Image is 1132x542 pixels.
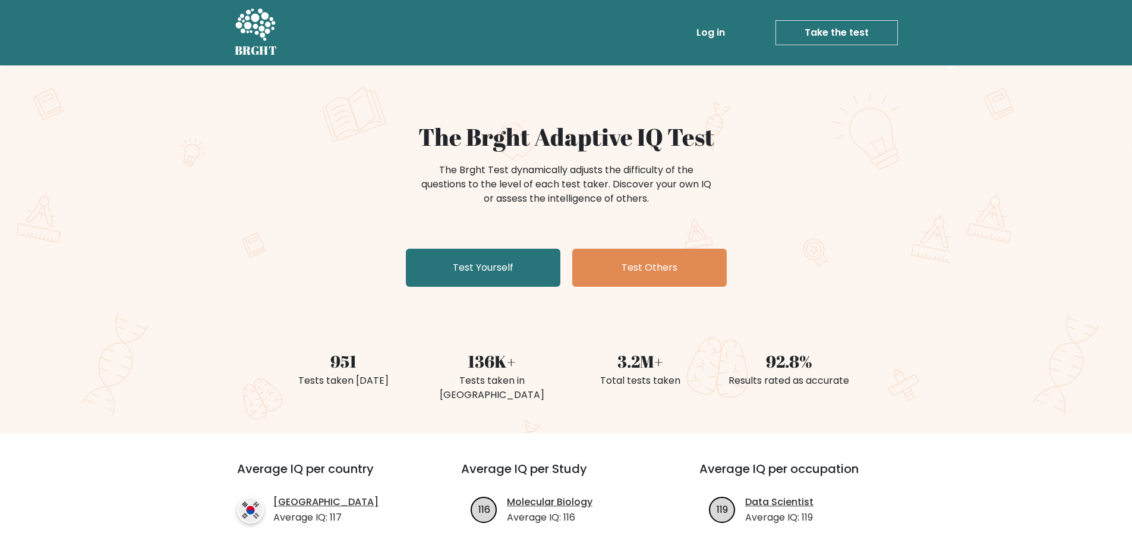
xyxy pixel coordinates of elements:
[507,495,592,509] a: Molecular Biology
[722,374,856,388] div: Results rated as accurate
[745,495,813,509] a: Data Scientist
[425,349,559,374] div: 136K+
[507,510,592,525] p: Average IQ: 116
[276,123,856,151] h1: The Brght Adaptive IQ Test
[461,462,671,490] h3: Average IQ per Study
[273,510,379,525] p: Average IQ: 117
[406,249,560,287] a: Test Yourself
[237,497,264,524] img: country
[273,495,379,509] a: [GEOGRAPHIC_DATA]
[573,374,708,388] div: Total tests taken
[235,5,278,61] a: BRGHT
[237,462,418,490] h3: Average IQ per country
[717,502,728,516] text: 119
[478,502,490,516] text: 116
[425,374,559,402] div: Tests taken in [GEOGRAPHIC_DATA]
[745,510,813,525] p: Average IQ: 119
[418,163,715,206] div: The Brght Test dynamically adjusts the difficulty of the questions to the level of each test take...
[235,43,278,58] h5: BRGHT
[573,349,708,374] div: 3.2M+
[775,20,898,45] a: Take the test
[699,462,909,490] h3: Average IQ per occupation
[276,374,411,388] div: Tests taken [DATE]
[722,349,856,374] div: 92.8%
[692,21,730,45] a: Log in
[572,249,727,287] a: Test Others
[276,349,411,374] div: 951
